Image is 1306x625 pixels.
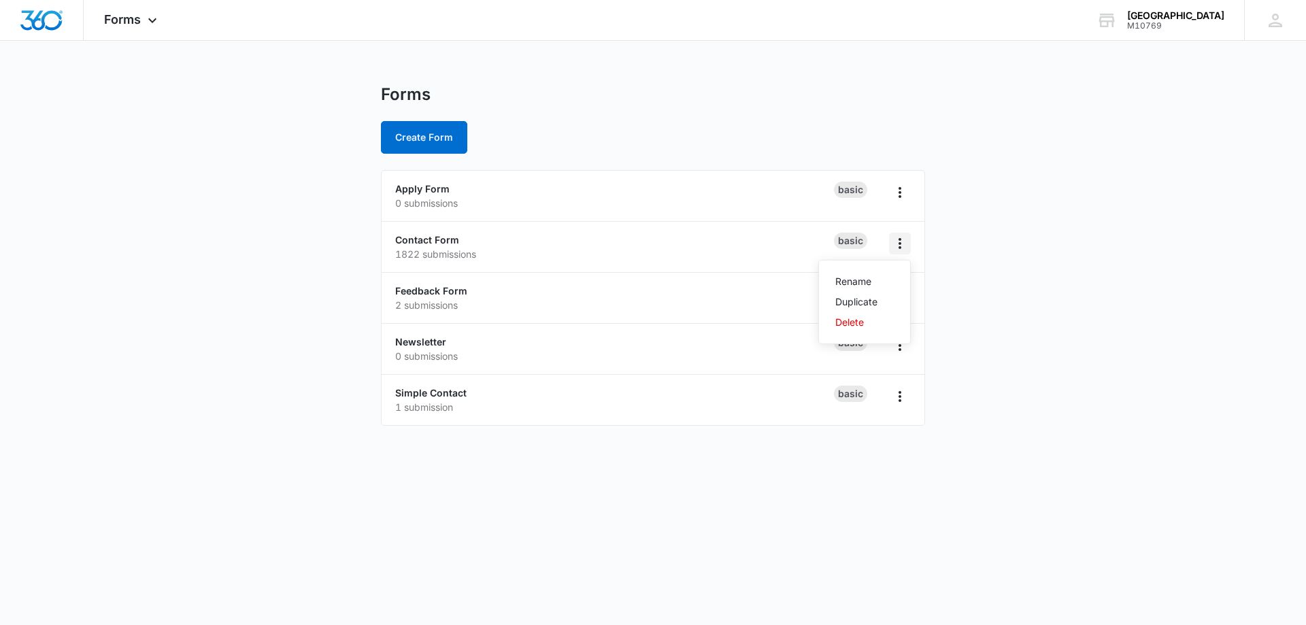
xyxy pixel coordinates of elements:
div: Rename [835,277,877,286]
a: Contact Form [395,234,459,246]
a: Simple Contact [395,387,467,399]
div: account id [1127,21,1224,31]
button: Overflow Menu [889,335,911,356]
button: Overflow Menu [889,386,911,407]
div: Delete [835,318,877,327]
p: 1822 submissions [395,247,834,261]
a: Feedback Form [395,285,467,297]
div: Basic [834,233,867,249]
h1: Forms [381,84,431,105]
button: Delete [819,312,910,333]
p: 2 submissions [395,298,834,312]
button: Overflow Menu [889,233,911,254]
p: 1 submission [395,400,834,414]
button: Rename [819,271,910,292]
p: 0 submissions [395,196,834,210]
div: account name [1127,10,1224,21]
a: Newsletter [395,336,446,348]
button: Duplicate [819,292,910,312]
div: Basic [834,182,867,198]
a: Apply Form [395,183,450,195]
span: Forms [104,12,141,27]
div: Duplicate [835,297,877,307]
button: Overflow Menu [889,182,911,203]
div: Basic [834,386,867,402]
p: 0 submissions [395,349,834,363]
button: Create Form [381,121,467,154]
